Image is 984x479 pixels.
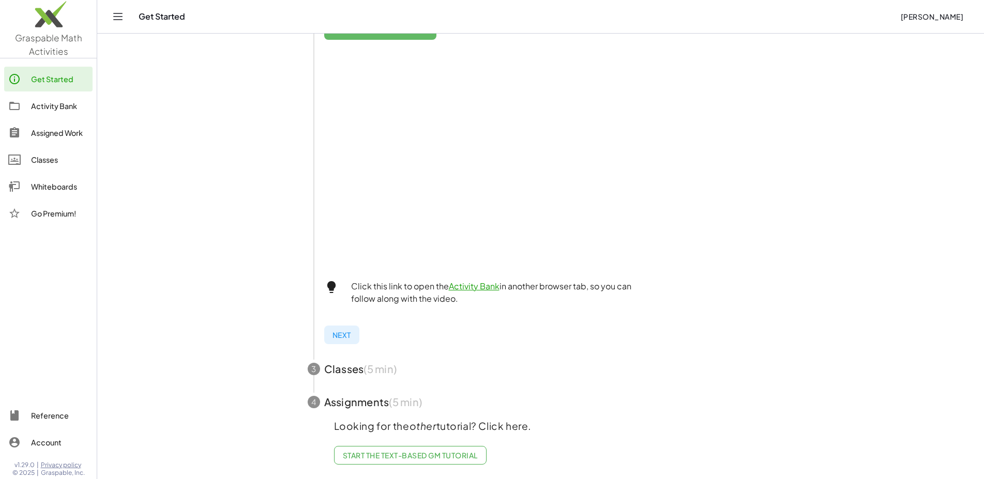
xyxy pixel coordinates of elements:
button: [PERSON_NAME] [892,7,972,26]
span: [PERSON_NAME] [900,12,963,21]
div: 4 [308,396,320,408]
button: 4Assignments(5 min) [295,385,786,419]
a: Classes [4,147,93,172]
a: Assigned Work [4,120,93,145]
p: Looking for the tutorial? Click here. [334,419,748,434]
div: Account [31,436,88,449]
span: | [37,469,39,477]
a: Reference [4,403,93,428]
div: Get Started [31,73,88,85]
span: © 2025 [12,469,35,477]
div: Go Premium! [31,207,88,220]
span: Start the Text-based GM Tutorial [343,451,478,460]
div: 3 [308,363,320,375]
a: Start the Text-based GM Tutorial [334,446,487,465]
a: Account [4,430,93,455]
div: Classes [31,153,88,166]
button: 3Classes(5 min) [295,352,786,385]
span: Graspable Math Activities [15,32,82,57]
a: Privacy policy [41,461,85,469]
button: Next [324,326,359,344]
div: Click this link to open the in another browser tab, so you can follow along with the video. [339,280,649,305]
em: other [410,420,436,432]
div: Reference [31,409,88,422]
a: Activity Bank [4,94,93,118]
span: v1.29.0 [14,461,35,469]
a: Activity Bank [449,281,499,291]
div: Whiteboards [31,180,88,193]
span: | [37,461,39,469]
a: Get Started [4,67,93,91]
div: Assigned Work [31,127,88,139]
span: Next [332,330,351,339]
a: Whiteboards [4,174,93,199]
span: Graspable, Inc. [41,469,85,477]
button: Toggle navigation [110,8,126,25]
div: Activity Bank [31,100,88,112]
